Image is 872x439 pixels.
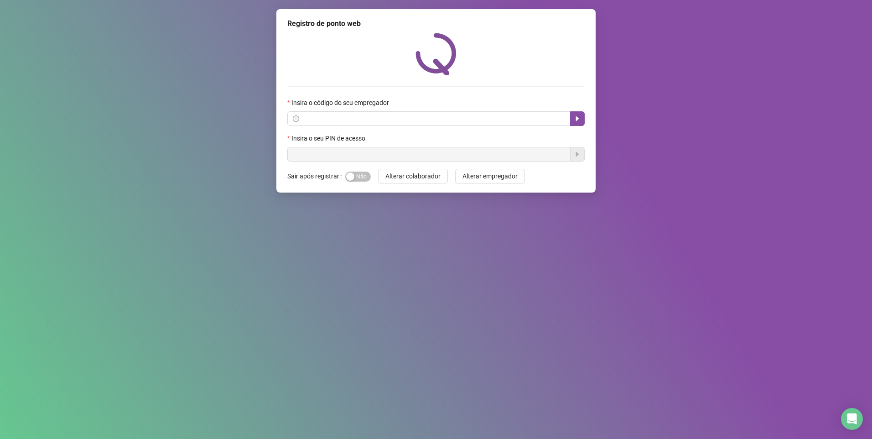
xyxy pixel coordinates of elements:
[378,169,448,183] button: Alterar colaborador
[841,408,863,430] div: Open Intercom Messenger
[287,169,345,183] label: Sair após registrar
[287,133,371,143] label: Insira o seu PIN de acesso
[455,169,525,183] button: Alterar empregador
[287,98,395,108] label: Insira o código do seu empregador
[287,18,585,29] div: Registro de ponto web
[385,171,441,181] span: Alterar colaborador
[462,171,518,181] span: Alterar empregador
[293,115,299,122] span: info-circle
[574,115,581,122] span: caret-right
[415,33,457,75] img: QRPoint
